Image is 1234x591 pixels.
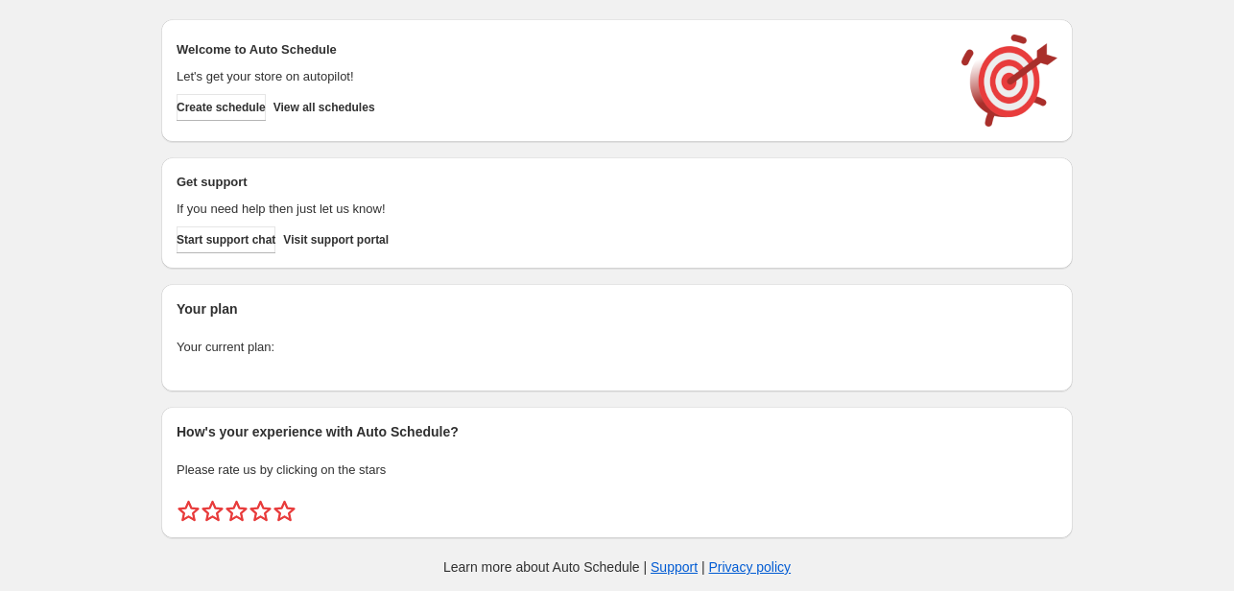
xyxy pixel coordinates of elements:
[177,299,1057,319] h2: Your plan
[177,67,942,86] p: Let's get your store on autopilot!
[177,200,942,219] p: If you need help then just let us know!
[709,559,792,575] a: Privacy policy
[177,232,275,248] span: Start support chat
[177,173,942,192] h2: Get support
[177,226,275,253] a: Start support chat
[177,461,1057,480] p: Please rate us by clicking on the stars
[273,100,375,115] span: View all schedules
[443,557,791,577] p: Learn more about Auto Schedule | |
[273,94,375,121] button: View all schedules
[283,226,389,253] a: Visit support portal
[283,232,389,248] span: Visit support portal
[177,100,266,115] span: Create schedule
[177,338,1057,357] p: Your current plan:
[177,94,266,121] button: Create schedule
[651,559,698,575] a: Support
[177,422,1057,441] h2: How's your experience with Auto Schedule?
[177,40,942,59] h2: Welcome to Auto Schedule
